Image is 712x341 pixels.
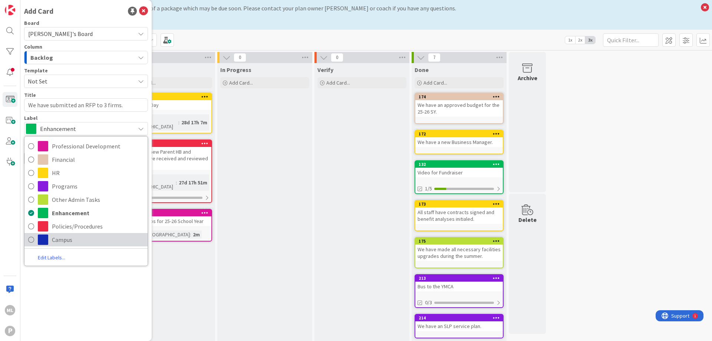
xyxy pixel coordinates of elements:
span: Not Set [28,76,129,86]
div: 132 [419,162,503,167]
div: ML [5,305,15,315]
div: 175 [419,239,503,244]
div: 213 [419,276,503,281]
button: Backlog [24,51,148,64]
a: 170Plan PD Opps for 25-26 School YearTime in [GEOGRAPHIC_DATA]:2m [123,209,212,242]
span: Add Card... [423,79,447,86]
div: We have made all necessary facilities upgrades during the summer. [415,245,503,261]
a: Programs [24,180,148,193]
span: Programs [52,181,144,192]
div: 210We have a new Parent HB and parents have received and reviewed the info. [124,140,211,170]
span: Add Card... [326,79,350,86]
div: 2m [191,230,202,239]
span: Board [24,20,39,26]
div: 172 [415,131,503,137]
div: 28d 17h 7m [179,118,209,127]
span: Column [24,44,42,49]
div: 174 [419,94,503,99]
span: Backlog [30,53,53,62]
div: Plan PD Opps for 25-26 School Year [124,216,211,226]
span: : [176,178,177,187]
a: Other Admin Tasks [24,193,148,206]
a: Professional Development [24,140,148,153]
div: 212 [124,94,211,100]
div: 174We have an approved budget for the 25-26 SY. [415,94,503,117]
div: Time in [GEOGRAPHIC_DATA] [126,114,178,131]
div: Delete [518,215,537,224]
div: 170Plan PD Opps for 25-26 School Year [124,210,211,226]
div: Archive [518,73,537,82]
span: : [178,118,179,127]
span: 0/3 [425,299,432,306]
div: 172 [419,131,503,137]
div: 27d 17h 51m [177,178,209,187]
div: 173 [415,201,503,207]
div: 172We have a new Business Manager. [415,131,503,147]
div: We have a new Parent HB and parents have received and reviewed the info. [124,147,211,170]
div: All staff have contracts signed and benefit analyses initialed. [415,207,503,224]
div: 173All staff have contracts signed and benefit analyses initialed. [415,201,503,224]
span: Support [16,1,34,10]
a: Campus [24,233,148,246]
div: 214 [415,315,503,321]
div: 132 [415,161,503,168]
span: : [190,230,191,239]
span: Template [24,68,48,73]
span: 3x [585,36,595,44]
span: 1/5 [425,185,432,193]
div: hire PP Ext Day [124,100,211,110]
input: Quick Filter... [603,33,659,47]
span: In Progress [220,66,251,73]
span: 1x [565,36,575,44]
div: 214 [419,315,503,321]
span: Financial [52,154,144,165]
span: HR [52,167,144,178]
span: 2x [575,36,585,44]
a: HR [24,166,148,180]
a: 175We have made all necessary facilities upgrades during the summer. [415,237,504,268]
a: 213Bus to the YMCA0/3 [415,274,504,308]
div: Video for Fundraiser [415,168,503,177]
a: 132Video for Fundraiser1/5 [415,160,504,194]
div: 213Bus to the YMCA [415,275,503,291]
a: 212hire PP Ext DayTime in [GEOGRAPHIC_DATA]:28d 17h 7m [123,93,212,134]
img: Visit kanbanzone.com [5,5,15,15]
a: Policies/Procedures [24,220,148,233]
span: Done [415,66,429,73]
div: 175 [415,238,503,245]
div: 174 [415,94,503,100]
a: Enhancement [24,206,148,220]
span: Label [24,115,37,121]
span: Enhancement [40,124,131,134]
span: Add Card... [229,79,253,86]
textarea: We have submitted an RFP to 3 firms. [24,98,148,112]
span: Verify [317,66,333,73]
span: 0 [331,53,343,62]
span: Campus [52,234,144,245]
div: 214We have an SLP service plan. [415,315,503,331]
span: 0 [234,53,246,62]
span: Professional Development [52,141,144,152]
span: Policies/Procedures [52,221,144,232]
div: 1 [39,3,40,9]
a: 173All staff have contracts signed and benefit analyses initialed. [415,200,504,231]
div: We have an approved budget for the 25-26 SY. [415,100,503,117]
div: 210 [127,141,211,146]
label: Title [24,92,36,98]
div: Bus to the YMCA [415,282,503,291]
div: 132Video for Fundraiser [415,161,503,177]
a: 172We have a new Business Manager. [415,130,504,154]
div: 213 [415,275,503,282]
span: Enhancement [52,207,144,219]
a: 210We have a new Parent HB and parents have received and reviewed the info.Time in [GEOGRAPHIC_DA... [123,140,212,203]
a: 174We have an approved budget for the 25-26 SY. [415,93,504,124]
div: We have an SLP service plan. [415,321,503,331]
span: Other Admin Tasks [52,194,144,205]
div: 170 [127,210,211,216]
div: 170 [124,210,211,216]
div: 212hire PP Ext Day [124,94,211,110]
div: Time in [GEOGRAPHIC_DATA] [126,230,190,239]
div: P [5,326,15,336]
span: 7 [428,53,441,62]
div: Add Card [24,6,53,17]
